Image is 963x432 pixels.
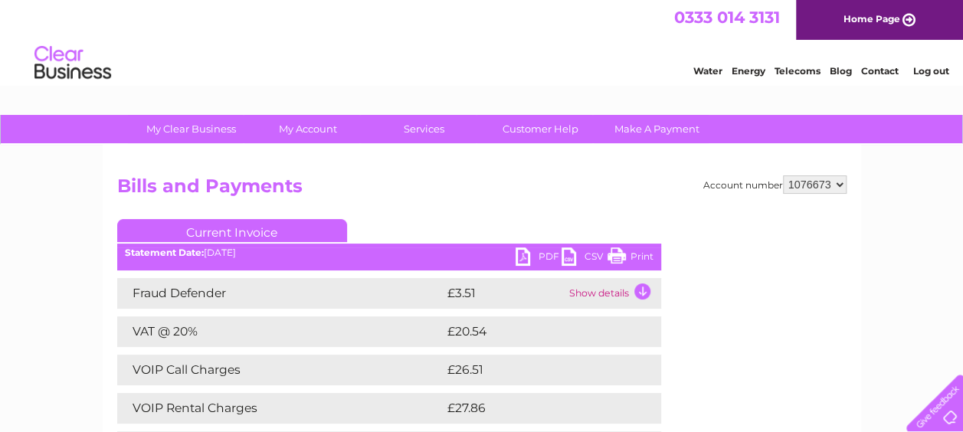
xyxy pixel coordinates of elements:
div: Account number [703,175,847,194]
a: Blog [830,65,852,77]
td: VAT @ 20% [117,316,444,347]
td: Fraud Defender [117,278,444,309]
a: Log out [912,65,948,77]
a: Current Invoice [117,219,347,242]
a: My Account [244,115,371,143]
td: £26.51 [444,355,629,385]
td: Show details [565,278,661,309]
td: VOIP Rental Charges [117,393,444,424]
a: My Clear Business [128,115,254,143]
div: [DATE] [117,247,661,258]
a: Print [608,247,653,270]
div: Clear Business is a trading name of Verastar Limited (registered in [GEOGRAPHIC_DATA] No. 3667643... [120,8,844,74]
a: Make A Payment [594,115,720,143]
a: Services [361,115,487,143]
a: PDF [516,247,562,270]
img: logo.png [34,40,112,87]
td: £3.51 [444,278,565,309]
a: Telecoms [775,65,821,77]
a: 0333 014 3131 [674,8,780,27]
td: £20.54 [444,316,631,347]
td: £27.86 [444,393,630,424]
a: CSV [562,247,608,270]
a: Contact [861,65,899,77]
a: Customer Help [477,115,604,143]
a: Energy [732,65,765,77]
a: Water [693,65,722,77]
td: VOIP Call Charges [117,355,444,385]
b: Statement Date: [125,247,204,258]
h2: Bills and Payments [117,175,847,205]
